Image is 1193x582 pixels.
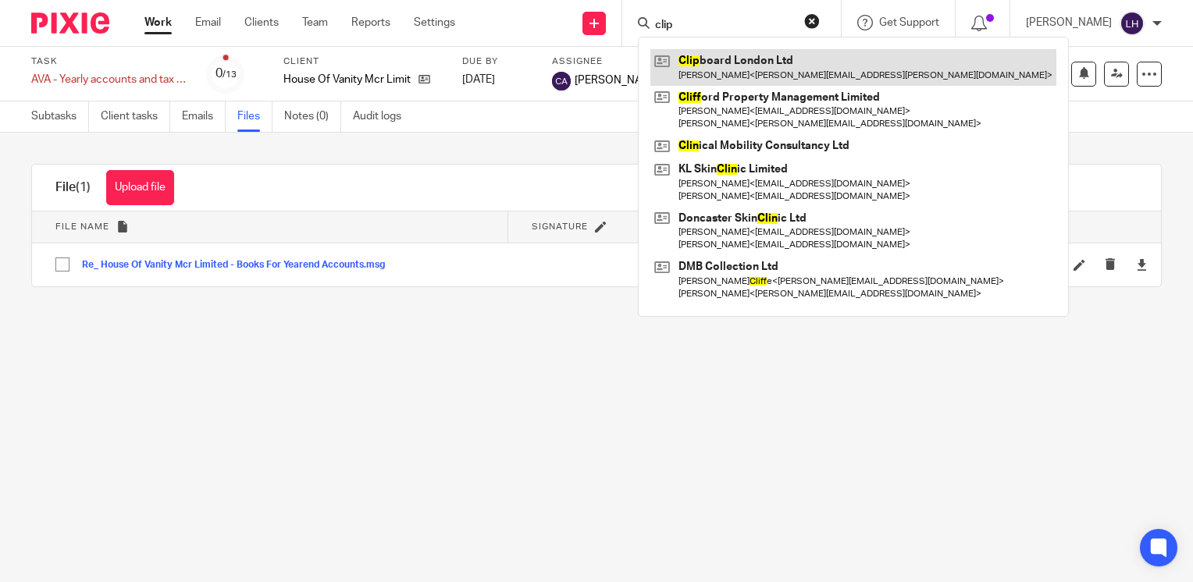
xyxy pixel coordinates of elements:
a: Subtasks [31,101,89,132]
span: [DATE] [462,74,495,85]
div: 0 [215,65,237,83]
a: Reports [351,15,390,30]
a: Files [237,101,272,132]
h1: File [55,179,91,196]
img: Pixie [31,12,109,34]
input: Select [48,250,77,279]
a: Clients [244,15,279,30]
label: Task [31,55,187,68]
label: Due by [462,55,532,68]
a: Work [144,15,172,30]
small: /13 [223,70,237,79]
a: Notes (0) [284,101,341,132]
span: Signature [532,222,588,231]
a: Client tasks [101,101,170,132]
label: Assignee [552,55,661,68]
label: Client [283,55,443,68]
a: Settings [414,15,455,30]
span: Get Support [879,17,939,28]
button: Re_ House Of Vanity Mcr Limited - Books For Yearend Accounts.msg [82,260,397,271]
p: House Of Vanity Mcr Limited [283,72,411,87]
a: Email [195,15,221,30]
a: Audit logs [353,101,413,132]
button: Upload file [106,170,174,205]
span: File name [55,222,109,231]
span: [PERSON_NAME] [575,73,661,88]
div: AVA - Yearly accounts and tax return [31,72,187,87]
img: svg%3E [1120,11,1145,36]
input: Search [653,19,794,33]
a: Team [302,15,328,30]
img: svg%3E [552,72,571,90]
p: [PERSON_NAME] [1026,15,1112,30]
a: Emails [182,101,226,132]
a: Download [1136,257,1148,272]
span: (1) [76,181,91,193]
button: Clear [804,13,820,29]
